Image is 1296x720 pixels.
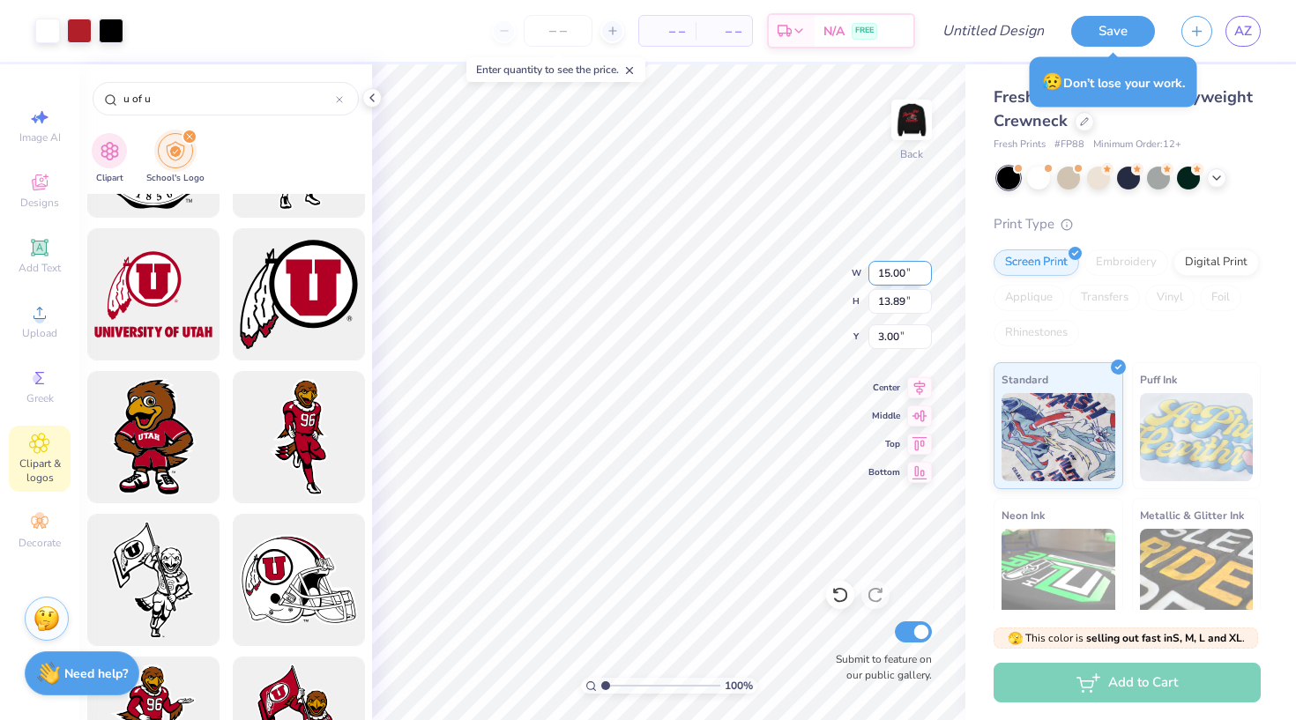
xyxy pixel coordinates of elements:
[1008,630,1023,647] span: 🫣
[22,326,57,340] span: Upload
[1054,137,1084,152] span: # FP88
[19,130,61,145] span: Image AI
[1002,529,1115,617] img: Neon Ink
[994,320,1079,346] div: Rhinestones
[1145,285,1195,311] div: Vinyl
[122,90,336,108] input: Try "WashU"
[466,57,645,82] div: Enter quantity to see the price.
[706,22,741,41] span: – –
[650,22,685,41] span: – –
[524,15,592,47] input: – –
[826,651,932,683] label: Submit to feature on our public gallery.
[26,391,54,405] span: Greek
[92,133,127,185] button: filter button
[994,249,1079,276] div: Screen Print
[1093,137,1181,152] span: Minimum Order: 12 +
[1200,285,1241,311] div: Foil
[19,536,61,550] span: Decorate
[64,665,128,682] strong: Need help?
[868,466,900,479] span: Bottom
[994,285,1064,311] div: Applique
[1234,21,1252,41] span: AZ
[868,410,900,422] span: Middle
[868,438,900,450] span: Top
[146,133,205,185] button: filter button
[1140,529,1254,617] img: Metallic & Glitter Ink
[1002,370,1048,389] span: Standard
[994,214,1261,234] div: Print Type
[1084,249,1168,276] div: Embroidery
[994,137,1046,152] span: Fresh Prints
[100,141,120,161] img: Clipart Image
[92,133,127,185] div: filter for Clipart
[855,25,874,37] span: FREE
[725,678,753,694] span: 100 %
[1002,393,1115,481] img: Standard
[1030,57,1197,108] div: Don’t lose your work.
[994,86,1253,131] span: Fresh Prints Chicago Heavyweight Crewneck
[868,382,900,394] span: Center
[823,22,845,41] span: N/A
[166,141,185,161] img: School's Logo Image
[1225,16,1261,47] a: AZ
[1071,16,1155,47] button: Save
[1086,631,1242,645] strong: selling out fast in S, M, L and XL
[20,196,59,210] span: Designs
[146,172,205,185] span: School's Logo
[9,456,71,485] span: Clipart & logos
[19,261,61,275] span: Add Text
[1042,71,1063,93] span: 😥
[1140,370,1177,389] span: Puff Ink
[1173,249,1259,276] div: Digital Print
[1008,630,1245,646] span: This color is .
[1002,506,1045,524] span: Neon Ink
[1140,506,1244,524] span: Metallic & Glitter Ink
[96,172,123,185] span: Clipart
[1069,285,1140,311] div: Transfers
[928,13,1058,48] input: Untitled Design
[894,102,929,137] img: Back
[146,133,205,185] div: filter for School's Logo
[900,146,923,162] div: Back
[1140,393,1254,481] img: Puff Ink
